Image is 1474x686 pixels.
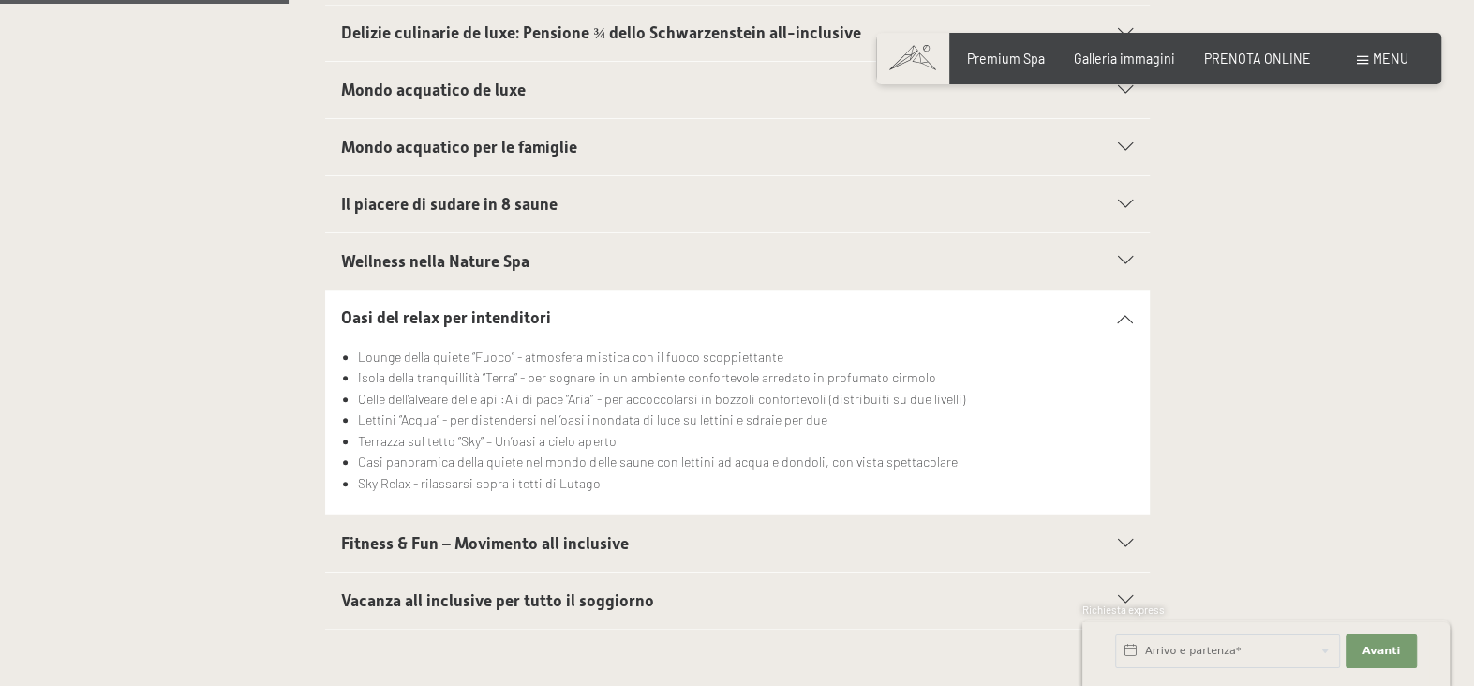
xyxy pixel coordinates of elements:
li: Sky Relax - rilassarsi sopra i tetti di Lutago [358,473,1133,495]
li: Lounge della quiete “Fuoco” - atmosfera mistica con il fuoco scoppiettante [358,347,1133,368]
span: Wellness nella Nature Spa [341,252,529,271]
span: Vacanza all inclusive per tutto il soggiorno [341,591,654,610]
li: Oasi panoramica della quiete nel mondo delle saune con lettini ad acqua e dondoli, con vista spet... [358,452,1133,473]
span: Mondo acquatico per le famiglie [341,138,577,157]
span: Oasi del relax per intenditori [341,308,551,327]
li: Terrazza sul tetto “Sky” – Un’oasi a cielo aperto [358,431,1133,453]
li: Isola della tranquillità “Terra” - per sognare in un ambiente confortevole arredato in profumato ... [358,367,1133,389]
a: PRENOTA ONLINE [1204,51,1311,67]
a: Premium Spa [967,51,1045,67]
span: Menu [1373,51,1408,67]
span: Richiesta express [1082,604,1165,616]
li: Celle dell’alveare delle api :Ali di pace “Aria” - per accoccolarsi in bozzoli confortevoli (dist... [358,389,1133,410]
a: Galleria immagini [1074,51,1175,67]
span: Delizie culinarie de luxe: Pensione ¾ dello Schwarzenstein all-inclusive [341,23,861,42]
span: Fitness & Fun – Movimento all inclusive [341,534,629,553]
li: Lettini “Acqua” - per distendersi nell’oasi inondata di luce su lettini e sdraie per due [358,410,1133,431]
span: Mondo acquatico de luxe [341,81,526,99]
span: Avanti [1362,644,1400,659]
span: Il piacere di sudare in 8 saune [341,195,558,214]
button: Avanti [1346,634,1417,668]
